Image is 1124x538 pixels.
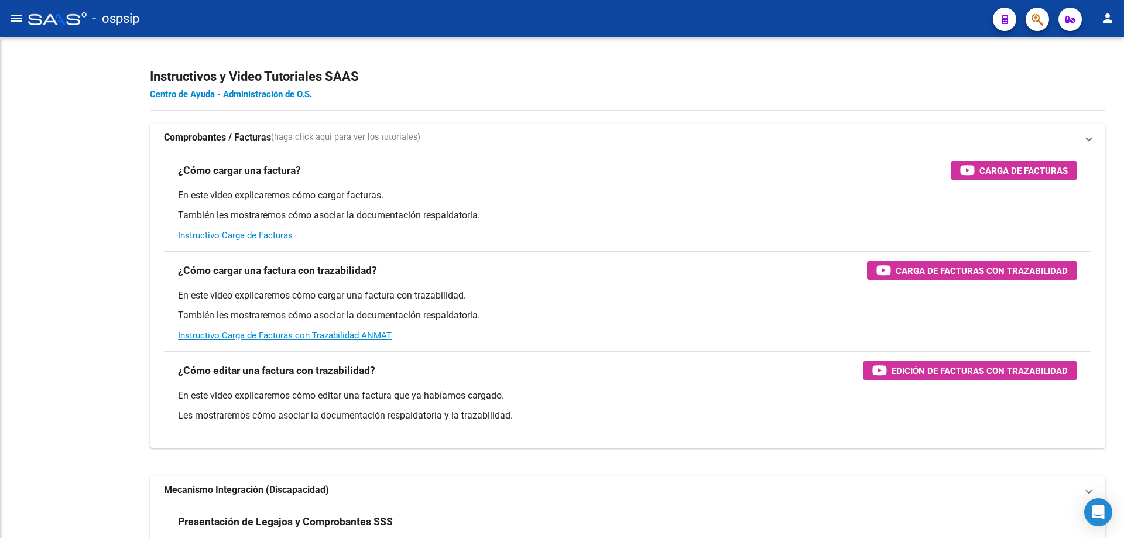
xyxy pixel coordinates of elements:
p: Les mostraremos cómo asociar la documentación respaldatoria y la trazabilidad. [178,409,1077,422]
span: Carga de Facturas con Trazabilidad [896,263,1068,278]
h3: ¿Cómo editar una factura con trazabilidad? [178,362,375,379]
a: Instructivo Carga de Facturas con Trazabilidad ANMAT [178,330,392,341]
p: También les mostraremos cómo asociar la documentación respaldatoria. [178,209,1077,222]
span: Carga de Facturas [979,163,1068,178]
p: En este video explicaremos cómo cargar una factura con trazabilidad. [178,289,1077,302]
mat-icon: person [1101,11,1115,25]
span: (haga click aquí para ver los tutoriales) [271,131,420,144]
span: Edición de Facturas con Trazabilidad [892,364,1068,378]
a: Instructivo Carga de Facturas [178,230,293,241]
button: Edición de Facturas con Trazabilidad [863,361,1077,380]
span: - ospsip [92,6,139,32]
h3: ¿Cómo cargar una factura con trazabilidad? [178,262,377,279]
h2: Instructivos y Video Tutoriales SAAS [150,66,1105,88]
strong: Mecanismo Integración (Discapacidad) [164,484,329,496]
h3: ¿Cómo cargar una factura? [178,162,301,179]
a: Centro de Ayuda - Administración de O.S. [150,89,312,100]
mat-expansion-panel-header: Mecanismo Integración (Discapacidad) [150,476,1105,504]
p: También les mostraremos cómo asociar la documentación respaldatoria. [178,309,1077,322]
button: Carga de Facturas [951,161,1077,180]
p: En este video explicaremos cómo editar una factura que ya habíamos cargado. [178,389,1077,402]
p: En este video explicaremos cómo cargar facturas. [178,189,1077,202]
mat-expansion-panel-header: Comprobantes / Facturas(haga click aquí para ver los tutoriales) [150,124,1105,152]
h3: Presentación de Legajos y Comprobantes SSS [178,513,393,530]
mat-icon: menu [9,11,23,25]
div: Comprobantes / Facturas(haga click aquí para ver los tutoriales) [150,152,1105,448]
div: Open Intercom Messenger [1084,498,1112,526]
button: Carga de Facturas con Trazabilidad [867,261,1077,280]
strong: Comprobantes / Facturas [164,131,271,144]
